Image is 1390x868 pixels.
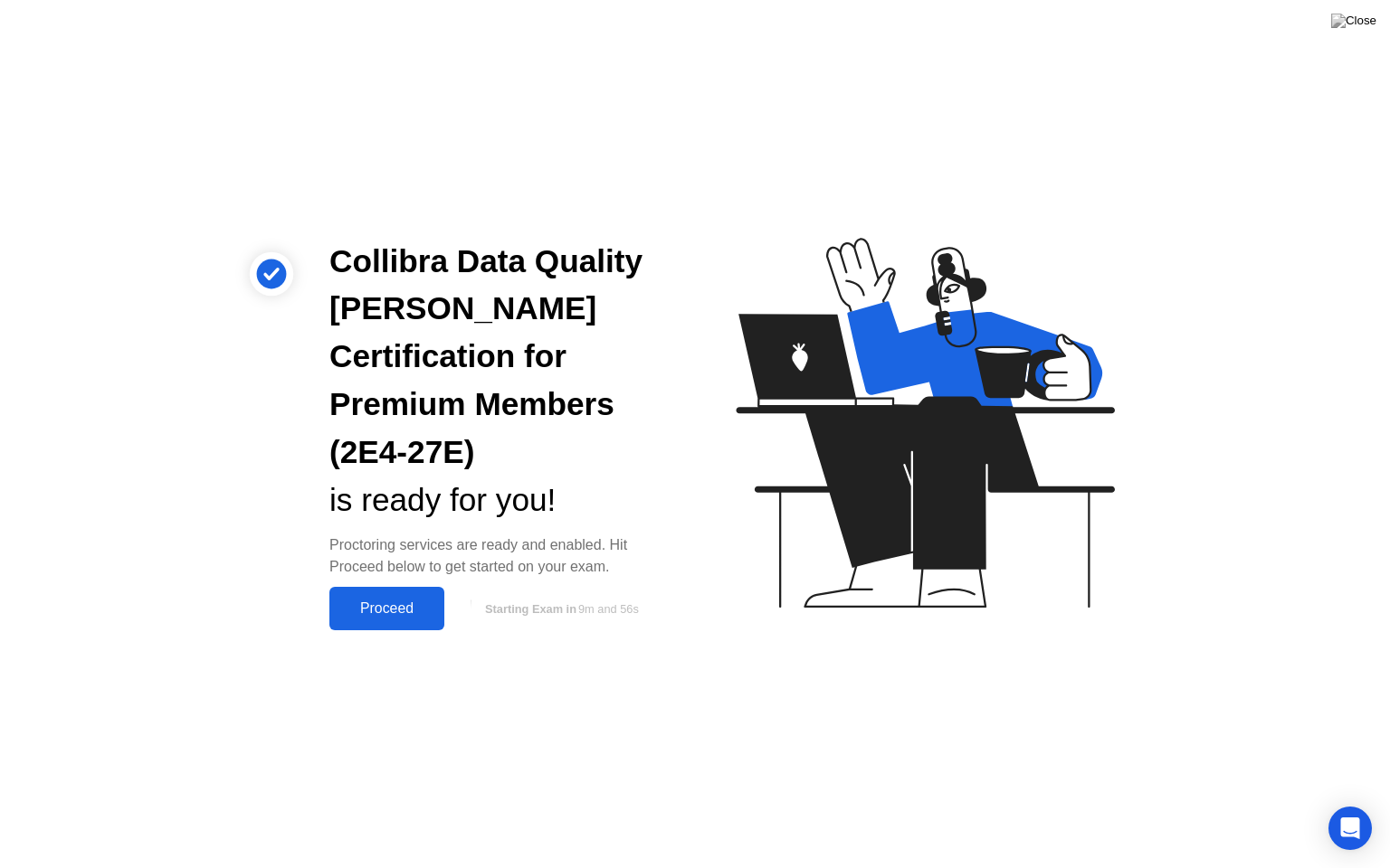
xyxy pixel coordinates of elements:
[1331,14,1376,28] img: Close
[329,238,666,476] div: Collibra Data Quality [PERSON_NAME] Certification for Premium Members (2E4-27E)
[453,591,666,626] button: Starting Exam in9m and 56s
[329,534,666,578] div: Proctoring services are ready and enabled. Hit Proceed below to get started on your exam.
[578,602,639,616] span: 9m and 56s
[329,587,444,630] button: Proceed
[1328,807,1372,850] div: Open Intercom Messenger
[329,476,666,524] div: is ready for you!
[335,600,439,617] div: Proceed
